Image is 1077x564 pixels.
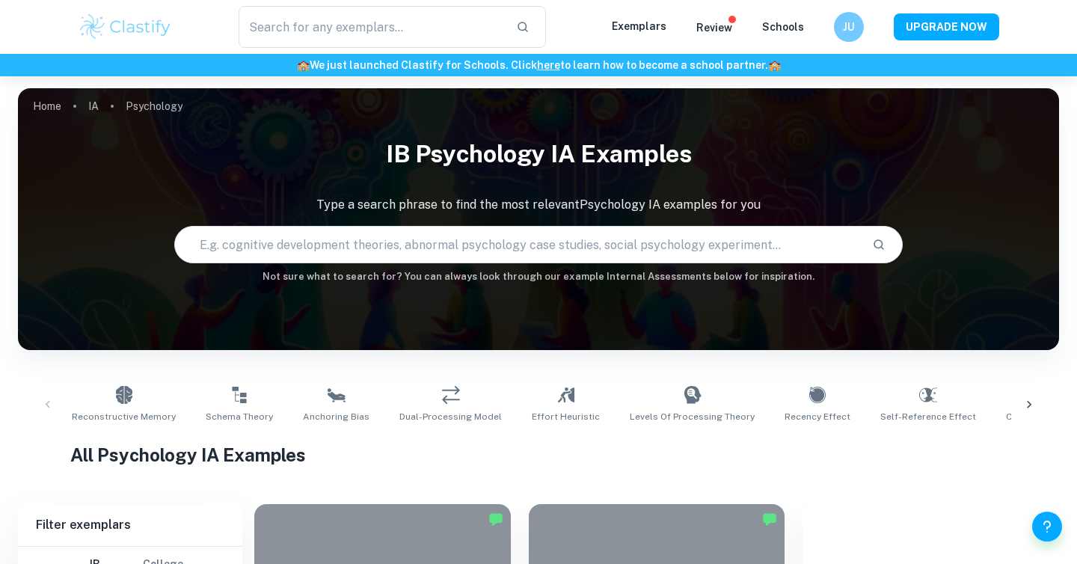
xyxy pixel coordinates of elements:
a: IA [88,96,99,117]
p: Psychology [126,98,182,114]
p: Exemplars [612,18,666,34]
a: here [537,59,560,71]
h1: All Psychology IA Examples [70,441,1007,468]
button: Help and Feedback [1032,512,1062,542]
h1: IB Psychology IA examples [18,130,1059,178]
input: Search for any exemplars... [239,6,504,48]
a: Home [33,96,61,117]
input: E.g. cognitive development theories, abnormal psychology case studies, social psychology experime... [175,224,860,266]
img: Clastify logo [78,12,173,42]
button: JU [834,12,864,42]
img: Marked [762,512,777,527]
a: Schools [762,21,804,33]
span: 🏫 [297,59,310,71]
span: 🏫 [768,59,781,71]
span: Recency Effect [785,410,850,423]
span: Reconstructive Memory [72,410,176,423]
button: Search [866,232,892,257]
span: Effort Heuristic [532,410,600,423]
span: Dual-Processing Model [399,410,502,423]
h6: JU [841,19,858,35]
p: Review [696,19,732,36]
h6: We just launched Clastify for Schools. Click to learn how to become a school partner. [3,57,1074,73]
p: Type a search phrase to find the most relevant Psychology IA examples for you [18,196,1059,214]
span: Self-Reference Effect [880,410,976,423]
span: Anchoring Bias [303,410,369,423]
h6: Not sure what to search for? You can always look through our example Internal Assessments below f... [18,269,1059,284]
img: Marked [488,512,503,527]
button: UPGRADE NOW [894,13,999,40]
h6: Filter exemplars [18,504,242,546]
span: Levels of Processing Theory [630,410,755,423]
span: Schema Theory [206,410,273,423]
